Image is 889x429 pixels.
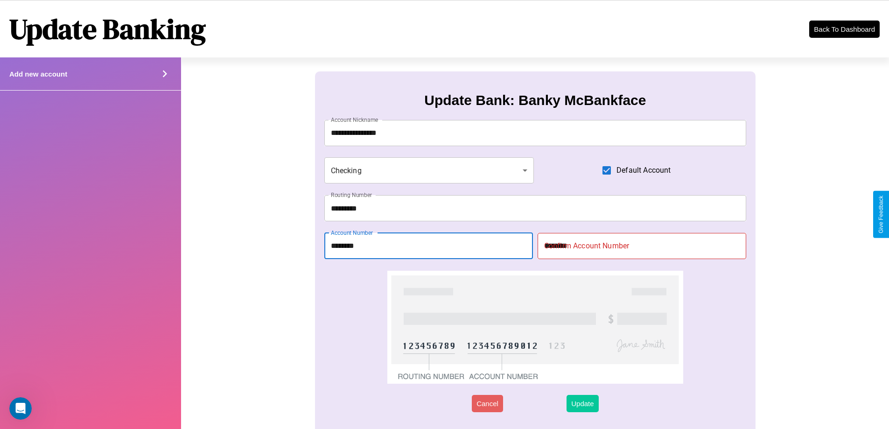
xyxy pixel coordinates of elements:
[331,191,372,199] label: Routing Number
[331,229,373,237] label: Account Number
[567,395,598,412] button: Update
[616,165,671,176] span: Default Account
[331,116,378,124] label: Account Nickname
[324,157,534,183] div: Checking
[424,92,646,108] h3: Update Bank: Banky McBankface
[878,196,884,233] div: Give Feedback
[387,271,683,384] img: check
[9,70,67,78] h4: Add new account
[9,10,206,48] h1: Update Banking
[472,395,503,412] button: Cancel
[9,397,32,420] iframe: Intercom live chat
[809,21,880,38] button: Back To Dashboard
